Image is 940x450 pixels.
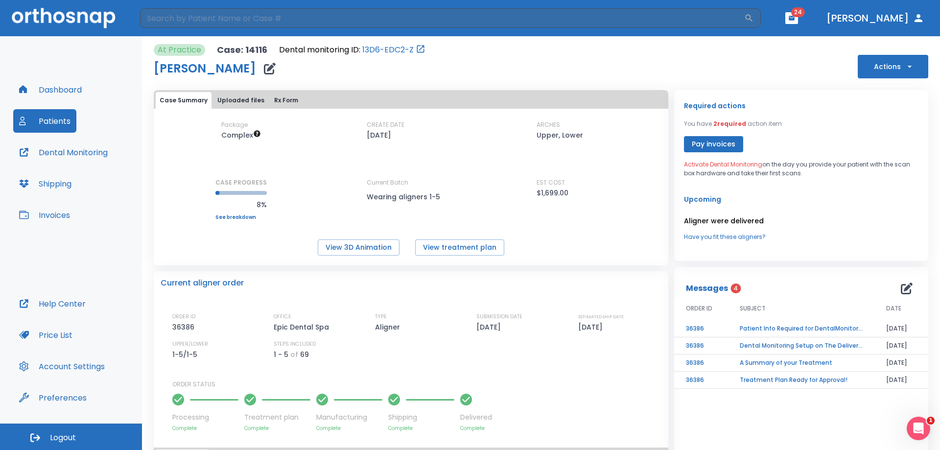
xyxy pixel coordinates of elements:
p: Required actions [684,100,746,112]
p: [DATE] [476,321,504,333]
h1: [PERSON_NAME] [154,63,256,74]
p: At Practice [158,44,201,56]
p: Complete [388,425,454,432]
p: Manufacturing [316,412,382,423]
button: [PERSON_NAME] [822,9,928,27]
span: 24 [791,7,805,17]
td: 36386 [674,337,728,355]
p: ESTIMATED SHIP DATE [578,312,624,321]
span: Activate Dental Monitoring [684,160,762,168]
td: Patient Info Required for DentalMonitoring! [728,320,874,337]
p: SUBMISSION DATE [476,312,522,321]
p: Shipping [388,412,454,423]
button: Uploaded files [213,92,268,109]
span: DATE [886,304,901,313]
span: 1 [927,417,935,425]
p: CREATE DATE [367,120,404,129]
div: Tooltip anchor [85,393,94,402]
p: 8% [215,199,267,211]
p: of [290,349,298,360]
td: [DATE] [874,337,928,355]
p: 1-5/1-5 [172,349,201,360]
button: Invoices [13,203,76,227]
p: Aligner were delivered [684,215,918,227]
p: Complete [244,425,310,432]
p: You have action item [684,119,782,128]
a: Have you fit these aligners? [684,233,918,241]
span: Logout [50,432,76,443]
p: CASE PROGRESS [215,178,267,187]
p: Package [221,120,248,129]
button: Price List [13,323,78,347]
button: Shipping [13,172,77,195]
td: 36386 [674,372,728,389]
input: Search by Patient Name or Case # [140,8,744,28]
td: [DATE] [874,355,928,372]
p: EST COST [537,178,565,187]
button: Patients [13,109,76,133]
p: OFFICE [274,312,291,321]
p: Messages [686,283,728,294]
p: Current Batch [367,178,455,187]
p: Complete [316,425,382,432]
span: ORDER ID [686,304,712,313]
p: Wearing aligners 1-5 [367,191,455,203]
p: Delivered [460,412,492,423]
td: 36386 [674,320,728,337]
p: UPPER/LOWER [172,340,208,349]
button: Dashboard [13,78,88,101]
button: Pay invoices [684,136,743,152]
td: 36386 [674,355,728,372]
p: Complete [172,425,238,432]
p: 1 - 5 [274,349,288,360]
button: View 3D Animation [318,239,399,256]
button: Dental Monitoring [13,141,114,164]
button: Actions [858,55,928,78]
p: ORDER ID [172,312,195,321]
p: on the day you provide your patient with the scan box hardware and take their first scans. [684,160,918,178]
td: Treatment Plan Ready for Approval! [728,372,874,389]
td: A Summary of your Treatment [728,355,874,372]
button: Help Center [13,292,92,315]
iframe: Intercom live chat [907,417,930,440]
p: Processing [172,412,238,423]
p: [DATE] [367,129,391,141]
p: Current aligner order [161,277,244,289]
p: $1,699.00 [537,187,568,199]
a: Preferences [13,386,93,409]
p: STEPS INCLUDED [274,340,316,349]
button: Case Summary [156,92,211,109]
img: Orthosnap [12,8,116,28]
span: Up to 50 Steps (100 aligners) [221,130,261,140]
div: tabs [156,92,666,109]
a: 13D6-EDC2-Z [362,44,414,56]
p: TYPE [375,312,387,321]
td: [DATE] [874,320,928,337]
p: Aligner [375,321,403,333]
button: View treatment plan [415,239,504,256]
p: Upcoming [684,193,918,205]
button: Rx Form [270,92,302,109]
p: Dental monitoring ID: [279,44,360,56]
p: ORDER STATUS [172,380,661,389]
div: Open patient in dental monitoring portal [279,44,425,56]
button: Account Settings [13,355,111,378]
a: See breakdown [215,214,267,220]
p: Epic Dental Spa [274,321,332,333]
td: Dental Monitoring Setup on The Delivery Day [728,337,874,355]
p: 69 [300,349,309,360]
p: [DATE] [578,321,606,333]
span: SUBJECT [740,304,766,313]
p: Upper, Lower [537,129,583,141]
span: 2 required [713,119,746,128]
p: ARCHES [537,120,560,129]
td: [DATE] [874,372,928,389]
